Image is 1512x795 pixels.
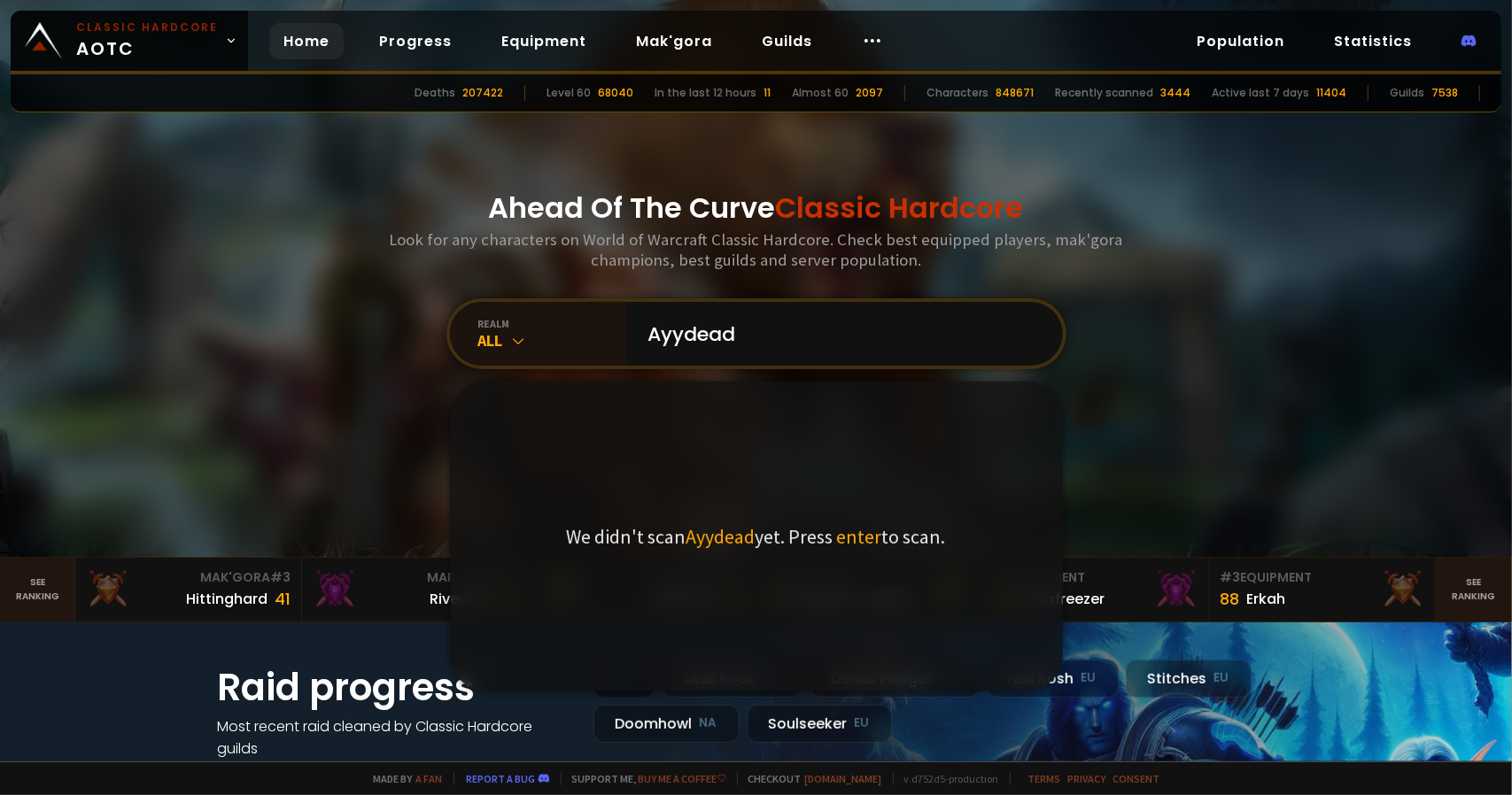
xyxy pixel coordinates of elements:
[622,23,726,59] a: Mak'gora
[383,229,1130,270] h3: Look for any characters on World of Warcraft Classic Hardcore. Check best equipped players, mak'g...
[1221,587,1240,611] div: 88
[1082,669,1097,687] small: EU
[11,11,248,71] a: Classic HardcoreAOTC
[1212,85,1309,101] div: Active last 7 days
[218,660,572,715] h1: Raid progress
[1182,23,1299,59] a: Population
[270,568,291,586] span: # 3
[927,85,989,101] div: Characters
[462,85,503,101] div: 207422
[1055,85,1153,101] div: Recently scanned
[748,23,826,59] a: Guilds
[856,85,883,101] div: 2097
[1221,568,1241,586] span: # 3
[638,302,1042,366] input: Search a character...
[467,772,536,785] a: Report a bug
[547,85,591,101] div: Level 60
[363,772,443,785] span: Made by
[365,23,466,59] a: Progress
[593,705,740,743] div: Doomhowl
[1320,23,1426,59] a: Statistics
[313,568,517,587] div: Mak'Gora
[598,85,633,101] div: 68040
[487,23,601,59] a: Equipment
[1160,85,1190,101] div: 3444
[1247,588,1286,610] div: Erkah
[269,23,344,59] a: Home
[186,588,268,610] div: Hittinghard
[747,705,892,743] div: Soulseeker
[302,558,529,621] a: Mak'Gora#2Rivench100
[1431,85,1458,101] div: 7538
[275,587,291,611] div: 41
[686,524,756,549] span: Ayydead
[76,19,218,62] span: AOTC
[792,85,849,101] div: Almost 60
[893,772,999,785] span: v. d752d5 - production
[75,558,302,621] a: Mak'Gora#3Hittinghard41
[76,19,218,35] small: Classic Hardcore
[1390,85,1424,101] div: Guilds
[86,568,291,587] div: Mak'Gora
[776,188,1024,228] span: Classic Hardcore
[855,714,870,732] small: EU
[639,772,726,785] a: Buy me a coffee
[737,772,882,785] span: Checkout
[837,524,882,549] span: enter
[1126,660,1252,698] div: Stitches
[1113,772,1160,785] a: Consent
[1068,772,1106,785] a: Privacy
[416,772,443,785] a: a fan
[1221,568,1425,587] div: Equipment
[764,85,771,101] div: 11
[415,85,455,101] div: Deaths
[996,85,1034,101] div: 848671
[218,715,572,760] h4: Most recent raid cleaned by Classic Hardcore guilds
[430,588,485,610] div: Rivench
[489,187,1024,229] h1: Ahead Of The Curve
[805,772,882,785] a: [DOMAIN_NAME]
[1210,558,1437,621] a: #3Equipment88Erkah
[1316,85,1346,101] div: 11404
[218,760,333,781] a: See all progress
[478,317,627,330] div: realm
[994,568,1198,587] div: Equipment
[1028,772,1061,785] a: Terms
[655,85,756,101] div: In the last 12 hours
[1020,588,1105,610] div: Notafreezer
[700,714,717,732] small: NA
[478,330,627,351] div: All
[567,524,946,549] p: We didn't scan yet. Press to scan.
[1437,558,1512,621] a: Seeranking
[561,772,726,785] span: Support me,
[1214,669,1229,687] small: EU
[983,558,1210,621] a: #2Equipment88Notafreezer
